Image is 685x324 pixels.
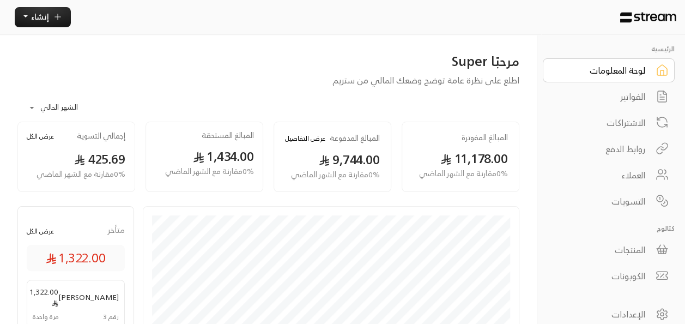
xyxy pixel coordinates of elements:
span: 0 % مقارنة مع الشهر الماضي [419,168,508,179]
button: إنشاء [15,7,71,27]
span: 0 % مقارنة مع الشهر الماضي [37,169,125,180]
span: 1,322.00 [46,249,106,267]
span: [PERSON_NAME] [58,291,119,303]
span: 0 % مقارنة مع الشهر الماضي [165,166,254,177]
a: العملاء [543,163,675,187]
a: التسويات [543,189,675,213]
img: Logo [620,12,676,23]
h2: إجمالي التسوية [77,131,125,141]
h3: مرحبًا Super [17,52,519,70]
span: 1,322.00 [30,286,58,309]
h2: المبالغ المفوترة [462,133,508,142]
div: الفواتير [557,90,645,103]
button: عرض الكل [27,226,54,236]
span: اطلع على نظرة عامة توضح وضعك المالي من ستريم [332,73,519,88]
span: 425.69 [74,148,125,170]
a: الفواتير [543,85,675,109]
div: التسويات [557,195,645,208]
span: إنشاء [31,10,49,23]
p: الرئيسية [543,44,675,54]
div: الكوبونات [557,269,645,283]
span: 0 % مقارنة مع الشهر الماضي [291,169,380,181]
div: الإعدادات [557,308,645,321]
span: 9,744.00 [319,148,379,171]
div: لوحة المعلومات [557,64,645,77]
div: العملاء [557,169,645,182]
a: الكوبونات [543,264,675,288]
div: الشهر الحالي [23,94,105,122]
div: روابط الدفع [557,142,645,155]
a: روابط الدفع [543,137,675,161]
a: المنتجات [543,238,675,262]
div: الاشتراكات [557,116,645,129]
div: المنتجات [557,243,645,256]
button: عرض التفاصيل [285,133,325,143]
span: 1,434.00 [193,145,253,167]
p: كتالوج [543,223,675,233]
a: لوحة المعلومات [543,58,675,82]
a: الاشتراكات [543,111,675,135]
span: 11,178.00 [440,147,508,170]
span: رقم 3 [103,312,119,322]
h2: المبالغ المستحقة [202,131,254,140]
button: عرض الكل [27,131,54,141]
h2: المبالغ المدفوعة [330,134,380,143]
span: متأخر [107,224,125,236]
span: مرة واحدة [33,312,59,322]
